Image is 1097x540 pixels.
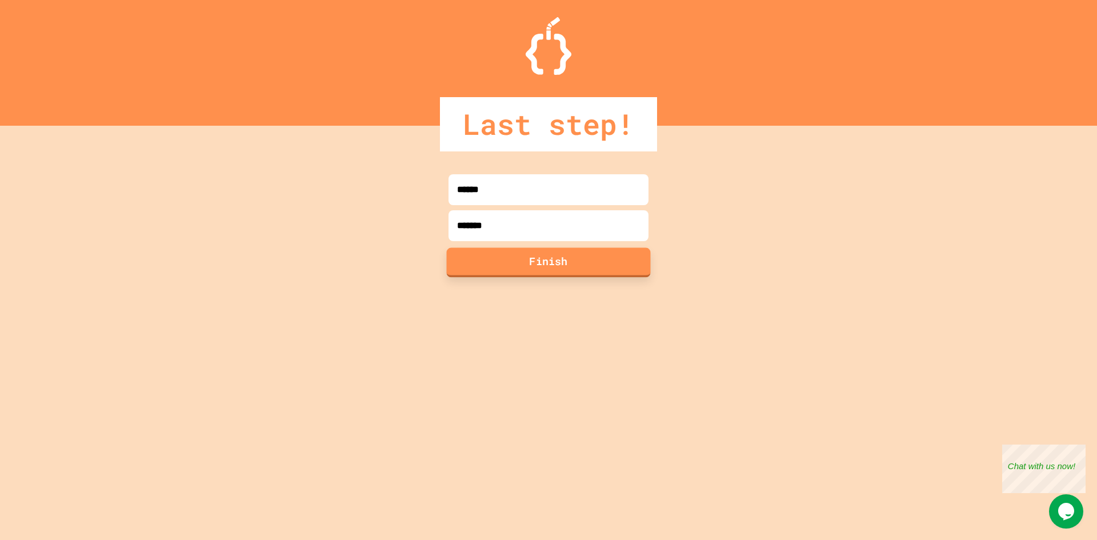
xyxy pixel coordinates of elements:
img: Logo.svg [526,17,571,75]
iframe: chat widget [1049,494,1086,529]
button: Finish [447,247,651,277]
iframe: chat widget [1002,445,1086,493]
div: Last step! [440,97,657,151]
